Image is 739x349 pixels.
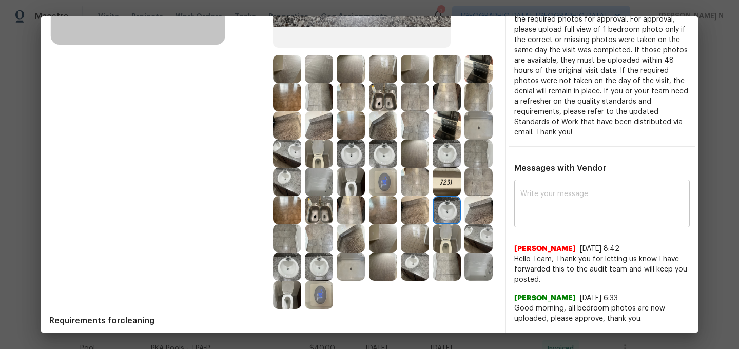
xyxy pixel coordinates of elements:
span: Messages with Vendor [514,164,606,172]
span: [DATE] 8:42 [580,245,619,253]
span: Good morning, all bedroom photos are now uploaded, please approve, thank you. [514,303,690,324]
span: Requirements for cleaning [49,316,497,326]
span: [DATE] 6:33 [580,295,618,302]
span: [PERSON_NAME] [514,244,576,254]
span: [PERSON_NAME] [514,332,576,342]
span: Hello Team, Thank you for letting us know I have forwarded this to the audit team and will keep y... [514,254,690,285]
span: [PERSON_NAME] [514,293,576,303]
